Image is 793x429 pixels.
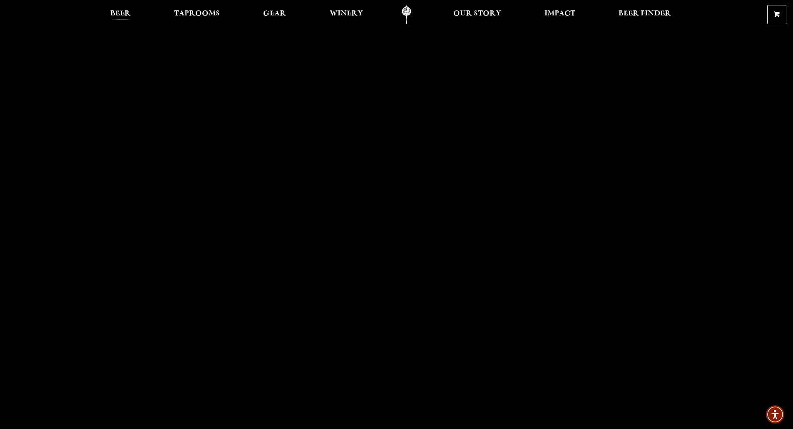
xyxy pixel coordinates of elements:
a: Impact [539,5,581,24]
a: Beer [105,5,136,24]
a: Odell Home [391,5,422,24]
span: Gear [263,10,286,17]
a: Beer Finder [613,5,676,24]
span: Winery [330,10,363,17]
span: Impact [544,10,575,17]
a: Gear [258,5,291,24]
a: Our Story [448,5,507,24]
a: Winery [324,5,368,24]
span: Beer [110,10,131,17]
span: Taprooms [174,10,220,17]
span: Our Story [453,10,501,17]
div: Accessibility Menu [766,405,784,424]
a: Taprooms [169,5,225,24]
span: Beer Finder [619,10,671,17]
